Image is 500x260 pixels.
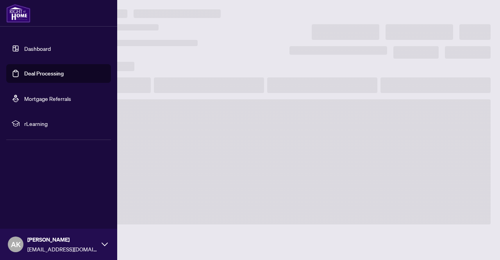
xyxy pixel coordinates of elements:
[24,95,71,102] a: Mortgage Referrals
[24,119,105,128] span: rLearning
[27,245,98,253] span: [EMAIL_ADDRESS][DOMAIN_NAME]
[6,4,30,23] img: logo
[469,233,492,256] button: Open asap
[11,239,21,250] span: AK
[24,70,64,77] a: Deal Processing
[27,235,98,244] span: [PERSON_NAME]
[24,45,51,52] a: Dashboard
